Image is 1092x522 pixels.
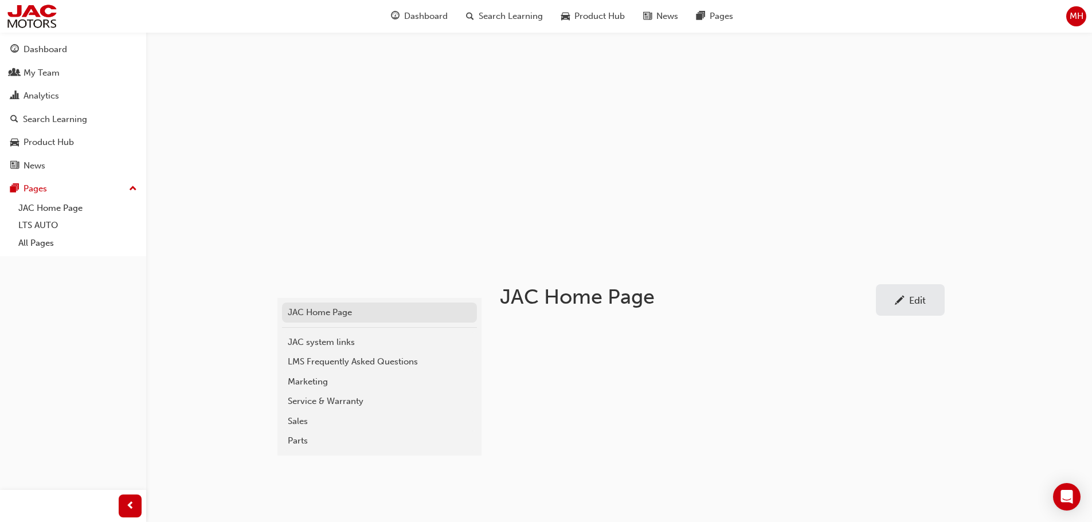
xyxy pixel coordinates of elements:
[10,68,19,79] span: people-icon
[466,9,474,23] span: search-icon
[656,10,678,23] span: News
[24,43,67,56] div: Dashboard
[10,138,19,148] span: car-icon
[5,155,142,176] a: News
[10,91,19,101] span: chart-icon
[1066,6,1086,26] button: MH
[500,284,876,309] h1: JAC Home Page
[5,39,142,60] a: Dashboard
[288,434,471,448] div: Parts
[282,431,477,451] a: Parts
[574,10,625,23] span: Product Hub
[282,332,477,352] a: JAC system links
[404,10,448,23] span: Dashboard
[687,5,742,28] a: pages-iconPages
[6,3,58,29] img: jac-portal
[391,9,400,23] span: guage-icon
[634,5,687,28] a: news-iconNews
[282,411,477,431] a: Sales
[5,178,142,199] button: Pages
[876,284,945,316] a: Edit
[288,375,471,388] div: Marketing
[10,115,18,125] span: search-icon
[282,352,477,372] a: LMS Frequently Asked Questions
[14,234,142,252] a: All Pages
[288,355,471,368] div: LMS Frequently Asked Questions
[14,217,142,234] a: LTS AUTO
[895,296,905,307] span: pencil-icon
[909,295,926,306] div: Edit
[10,161,19,171] span: news-icon
[24,159,45,172] div: News
[1070,10,1083,23] span: MH
[24,89,59,103] div: Analytics
[382,5,457,28] a: guage-iconDashboard
[561,9,570,23] span: car-icon
[5,37,142,178] button: DashboardMy TeamAnalyticsSearch LearningProduct HubNews
[288,336,471,349] div: JAC system links
[479,10,543,23] span: Search Learning
[288,415,471,428] div: Sales
[5,132,142,153] a: Product Hub
[5,109,142,130] a: Search Learning
[457,5,552,28] a: search-iconSearch Learning
[5,85,142,107] a: Analytics
[288,306,471,319] div: JAC Home Page
[643,9,652,23] span: news-icon
[10,45,19,55] span: guage-icon
[14,199,142,217] a: JAC Home Page
[282,372,477,392] a: Marketing
[126,499,135,513] span: prev-icon
[1053,483,1081,511] div: Open Intercom Messenger
[24,136,74,149] div: Product Hub
[24,182,47,195] div: Pages
[129,182,137,197] span: up-icon
[282,303,477,323] a: JAC Home Page
[710,10,733,23] span: Pages
[5,62,142,84] a: My Team
[288,395,471,408] div: Service & Warranty
[23,113,87,126] div: Search Learning
[282,391,477,411] a: Service & Warranty
[552,5,634,28] a: car-iconProduct Hub
[24,66,60,80] div: My Team
[10,184,19,194] span: pages-icon
[696,9,705,23] span: pages-icon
